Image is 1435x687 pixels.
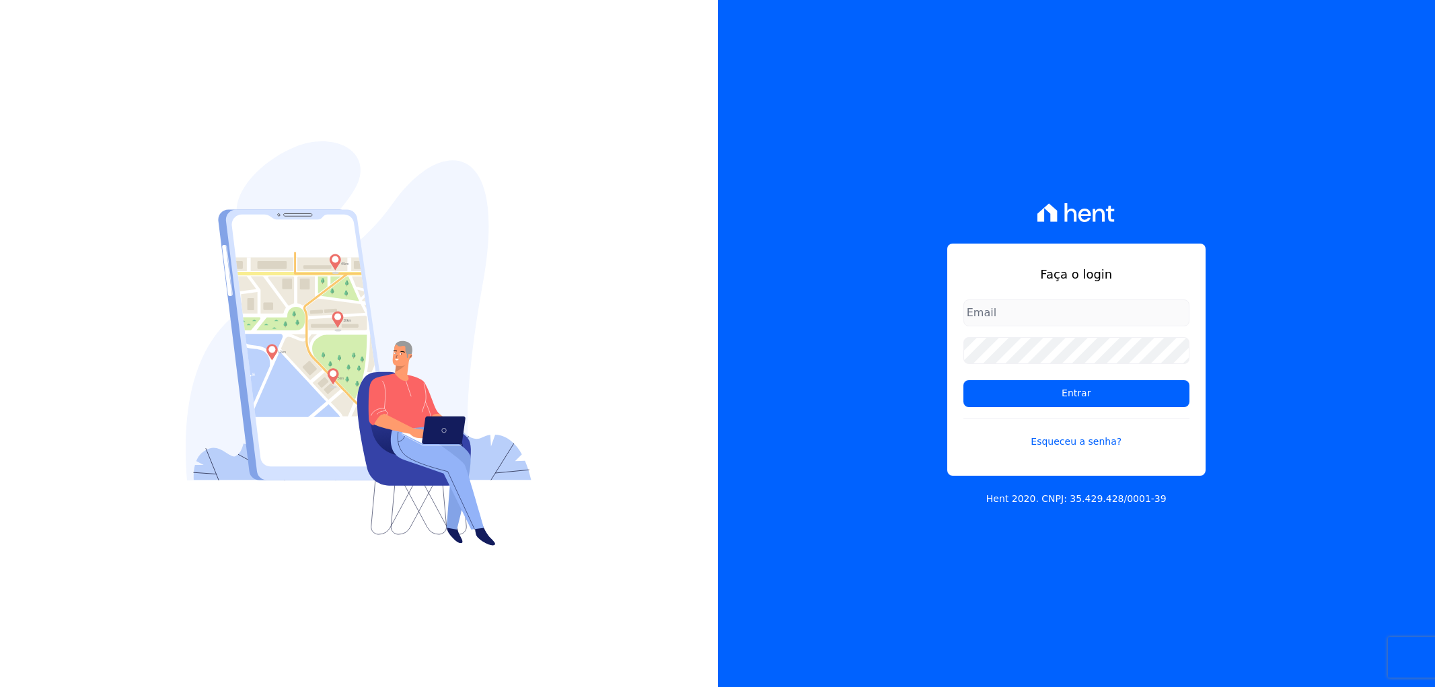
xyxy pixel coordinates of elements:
h1: Faça o login [963,265,1189,283]
p: Hent 2020. CNPJ: 35.429.428/0001-39 [986,492,1167,506]
input: Entrar [963,380,1189,407]
input: Email [963,299,1189,326]
a: Esqueceu a senha? [963,418,1189,449]
img: Login [186,141,531,546]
